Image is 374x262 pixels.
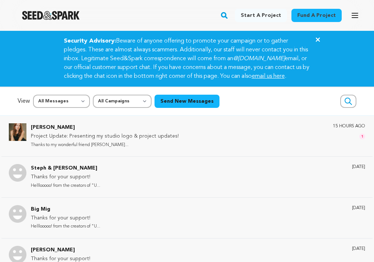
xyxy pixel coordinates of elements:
[31,222,100,231] p: Helllooooo! from the creators of "U...
[22,11,80,20] a: Seed&Spark Homepage
[64,38,116,44] strong: Security Advisory:
[9,164,26,182] img: Steph & Tim Photo
[31,123,179,132] p: [PERSON_NAME]
[359,134,365,139] span: 1
[233,56,285,62] em: @[DOMAIN_NAME]
[291,9,342,22] a: Fund a project
[31,246,100,255] p: [PERSON_NAME]
[55,37,319,81] div: Beware of anyone offering to promote your campaign or to gather pledges. These are almost always ...
[31,164,100,173] p: Steph & [PERSON_NAME]
[155,95,219,108] button: Send New Messages
[31,205,100,214] p: Big Mig
[31,173,100,182] p: Thanks for your support!
[31,141,179,149] p: Thanks to my wonderful friend [PERSON_NAME]...
[352,246,365,252] p: [DATE]
[22,11,80,20] img: Seed&Spark Logo Dark Mode
[9,123,26,141] img: Cerridwyn McCaffrey Photo
[252,73,285,79] a: email us here
[235,9,287,22] a: Start a project
[31,182,100,190] p: Helllooooo! from the creators of "U...
[333,123,365,129] p: 15 hours ago
[9,205,26,223] img: Big Mig Photo
[352,164,365,170] p: [DATE]
[18,97,30,106] p: View
[31,132,179,141] p: Project Update: Presenting my studio logo & project updates!
[31,214,100,223] p: Thanks for your support!
[352,205,365,211] p: [DATE]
